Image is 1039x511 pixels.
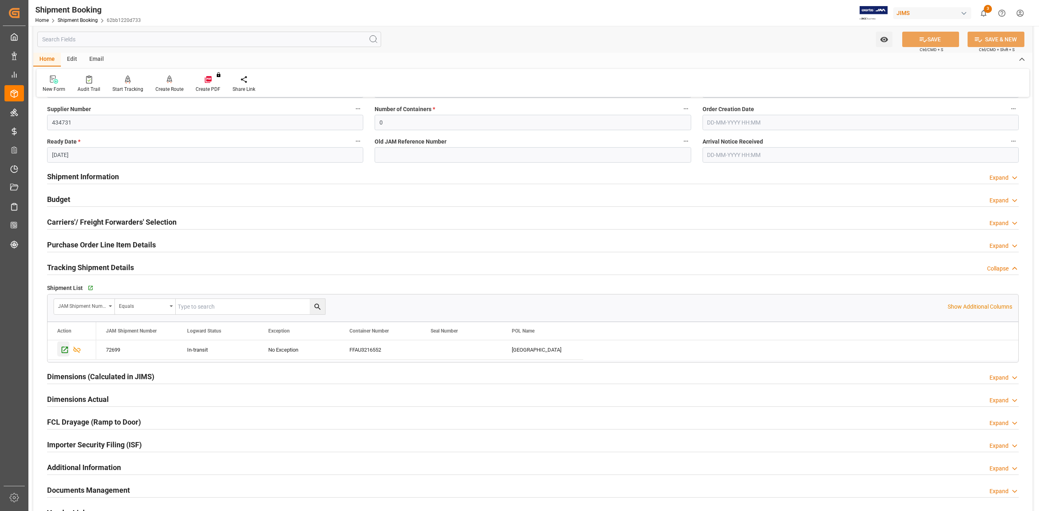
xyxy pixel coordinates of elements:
[155,86,183,93] div: Create Route
[35,17,49,23] a: Home
[83,53,110,67] div: Email
[115,299,176,314] button: open menu
[987,264,1009,273] div: Collapse
[703,115,1019,130] input: DD-MM-YYYY HH:MM
[43,86,65,93] div: New Form
[37,32,381,47] input: Search Fields
[112,86,143,93] div: Start Tracking
[119,301,167,310] div: Equals
[96,340,177,359] div: 72699
[268,328,290,334] span: Exception
[375,105,435,114] span: Number of Containers
[989,174,1009,182] div: Expand
[974,4,993,22] button: show 3 new notifications
[47,147,363,163] input: DD-MM-YYYY
[187,328,221,334] span: Logward Status
[989,442,1009,450] div: Expand
[47,284,83,292] span: Shipment List
[431,328,458,334] span: Seal Number
[860,6,888,20] img: Exertis%20JAM%20-%20Email%20Logo.jpg_1722504956.jpg
[993,4,1011,22] button: Help Center
[1008,103,1019,114] button: Order Creation Date
[989,419,1009,427] div: Expand
[1008,136,1019,146] button: Arrival Notice Received
[47,262,134,273] h2: Tracking Shipment Details
[989,242,1009,250] div: Expand
[681,103,691,114] button: Number of Containers *
[78,86,100,93] div: Audit Trail
[876,32,892,47] button: open menu
[47,394,109,405] h2: Dimensions Actual
[979,47,1015,53] span: Ctrl/CMD + Shift + S
[353,136,363,146] button: Ready Date *
[268,341,330,359] div: No Exception
[984,5,992,13] span: 3
[35,4,141,16] div: Shipment Booking
[989,464,1009,473] div: Expand
[47,417,141,427] h2: FCL Drayage (Ramp to Door)
[375,137,446,146] span: Old JAM Reference Number
[502,340,583,359] div: [GEOGRAPHIC_DATA]
[233,86,255,93] div: Share Link
[512,328,535,334] span: POL Name
[58,301,106,310] div: JAM Shipment Number
[703,137,763,146] span: Arrival Notice Received
[989,487,1009,496] div: Expand
[920,47,943,53] span: Ctrl/CMD + S
[47,439,142,450] h2: Importer Security Filing (ISF)
[47,485,130,496] h2: Documents Management
[47,239,156,250] h2: Purchase Order Line Item Details
[989,396,1009,405] div: Expand
[340,340,421,359] div: FFAU3216552
[54,299,115,314] button: open menu
[47,371,154,382] h2: Dimensions (Calculated in JIMS)
[902,32,959,47] button: SAVE
[681,136,691,146] button: Old JAM Reference Number
[47,217,177,228] h2: Carriers'/ Freight Forwarders' Selection
[187,341,249,359] div: In-transit
[989,219,1009,228] div: Expand
[349,328,389,334] span: Container Number
[989,374,1009,382] div: Expand
[989,196,1009,205] div: Expand
[47,137,80,146] span: Ready Date
[703,105,754,114] span: Order Creation Date
[106,328,157,334] span: JAM Shipment Number
[968,32,1024,47] button: SAVE & NEW
[176,299,325,314] input: Type to search
[47,194,70,205] h2: Budget
[948,303,1012,311] p: Show Additional Columns
[96,340,583,360] div: Press SPACE to select this row.
[47,340,96,360] div: Press SPACE to select this row.
[893,7,971,19] div: JIMS
[703,147,1019,163] input: DD-MM-YYYY HH:MM
[47,105,91,114] span: Supplier Number
[893,5,974,21] button: JIMS
[33,53,61,67] div: Home
[58,17,98,23] a: Shipment Booking
[57,328,71,334] div: Action
[353,103,363,114] button: Supplier Number
[47,462,121,473] h2: Additional Information
[61,53,83,67] div: Edit
[47,171,119,182] h2: Shipment Information
[310,299,325,314] button: search button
